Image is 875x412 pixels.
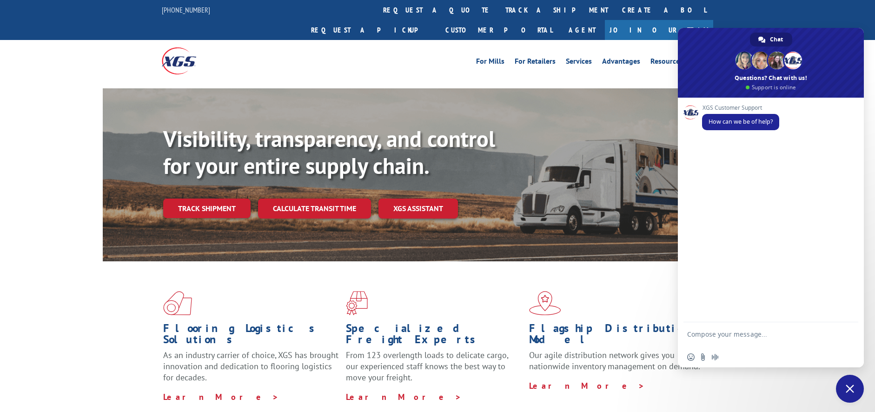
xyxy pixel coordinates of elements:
[346,291,368,315] img: xgs-icon-focused-on-flooring-red
[566,58,592,68] a: Services
[709,118,773,126] span: How can we be of help?
[529,323,705,350] h1: Flagship Distribution Model
[650,58,683,68] a: Resources
[699,353,707,361] span: Send a file
[346,392,462,402] a: Learn More >
[476,58,504,68] a: For Mills
[163,350,338,383] span: As an industry carrier of choice, XGS has brought innovation and dedication to flooring logistics...
[515,58,556,68] a: For Retailers
[163,323,339,350] h1: Flooring Logistics Solutions
[750,33,792,47] div: Chat
[529,350,700,372] span: Our agile distribution network gives you nationwide inventory management on demand.
[163,392,279,402] a: Learn More >
[304,20,438,40] a: Request a pickup
[687,330,834,347] textarea: Compose your message...
[836,375,864,403] div: Close chat
[163,199,251,218] a: Track shipment
[163,291,192,315] img: xgs-icon-total-supply-chain-intelligence-red
[438,20,559,40] a: Customer Portal
[711,353,719,361] span: Audio message
[258,199,371,219] a: Calculate transit time
[687,353,695,361] span: Insert an emoji
[378,199,458,219] a: XGS ASSISTANT
[702,105,779,111] span: XGS Customer Support
[529,291,561,315] img: xgs-icon-flagship-distribution-model-red
[162,5,210,14] a: [PHONE_NUMBER]
[602,58,640,68] a: Advantages
[529,380,645,391] a: Learn More >
[770,33,783,47] span: Chat
[605,20,713,40] a: Join Our Team
[163,124,495,180] b: Visibility, transparency, and control for your entire supply chain.
[346,350,522,391] p: From 123 overlength loads to delicate cargo, our experienced staff knows the best way to move you...
[346,323,522,350] h1: Specialized Freight Experts
[559,20,605,40] a: Agent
